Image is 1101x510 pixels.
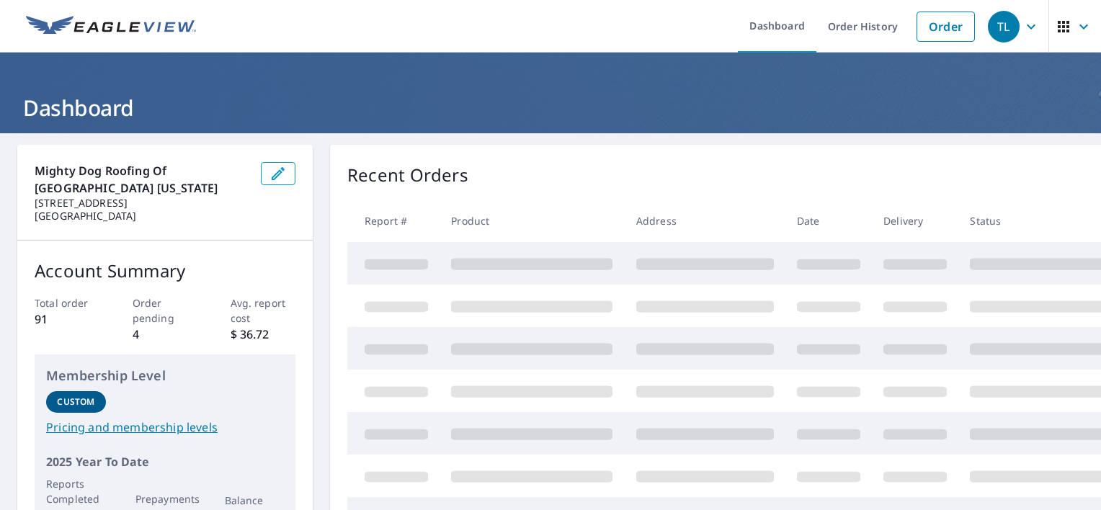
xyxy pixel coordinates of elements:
[231,295,296,326] p: Avg. report cost
[46,366,284,385] p: Membership Level
[135,491,195,506] p: Prepayments
[440,200,624,242] th: Product
[872,200,958,242] th: Delivery
[46,476,106,506] p: Reports Completed
[35,162,249,197] p: Mighty Dog Roofing of [GEOGRAPHIC_DATA] [US_STATE]
[133,295,198,326] p: Order pending
[988,11,1020,42] div: TL
[26,16,196,37] img: EV Logo
[917,12,975,42] a: Order
[35,295,100,310] p: Total order
[133,326,198,343] p: 4
[347,200,440,242] th: Report #
[625,200,785,242] th: Address
[347,162,468,188] p: Recent Orders
[35,258,295,284] p: Account Summary
[35,310,100,328] p: 91
[17,93,1084,122] h1: Dashboard
[57,395,94,408] p: Custom
[46,453,284,470] p: 2025 Year To Date
[35,210,249,223] p: [GEOGRAPHIC_DATA]
[231,326,296,343] p: $ 36.72
[225,493,285,508] p: Balance
[785,200,872,242] th: Date
[46,419,284,436] a: Pricing and membership levels
[35,197,249,210] p: [STREET_ADDRESS]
